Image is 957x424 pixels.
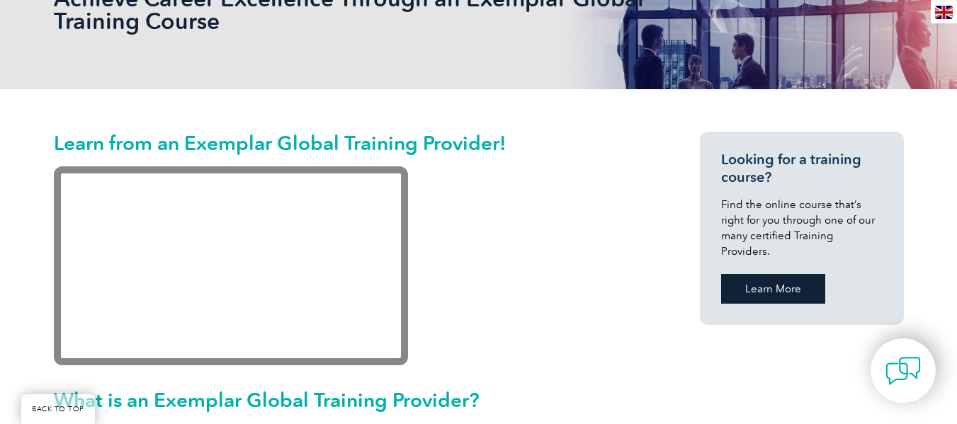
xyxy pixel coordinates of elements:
p: Find the online course that’s right for you through one of our many certified Training Providers. [721,197,883,259]
h2: Learn from an Exemplar Global Training Provider! [54,132,649,154]
img: contact-chat.png [885,353,921,389]
h3: Looking for a training course? [721,151,883,186]
iframe: Recognized Training Provider Graduates: World of Opportunities [54,166,408,365]
h2: What is an Exemplar Global Training Provider? [54,389,649,411]
a: Learn More [721,274,825,304]
a: BACK TO TOP [21,394,95,424]
img: en [935,6,953,19]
